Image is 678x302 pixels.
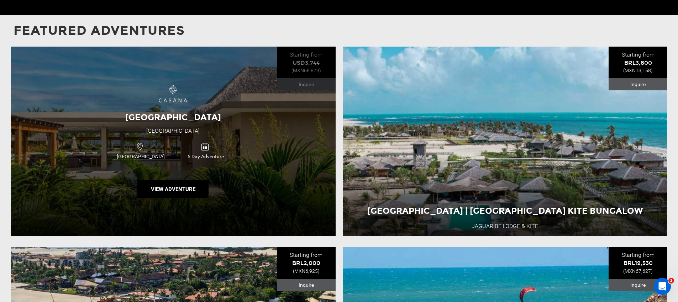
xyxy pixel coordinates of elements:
span: 5 Day Adventure [173,153,238,160]
div: [GEOGRAPHIC_DATA] [146,127,200,135]
button: View Adventure [137,180,209,198]
span: [GEOGRAPHIC_DATA] [125,112,221,122]
img: images [159,79,187,108]
span: [GEOGRAPHIC_DATA] [108,153,173,160]
span: 1 [668,278,674,284]
iframe: Intercom live chat [654,278,671,295]
p: Featured Adventures [14,22,664,40]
